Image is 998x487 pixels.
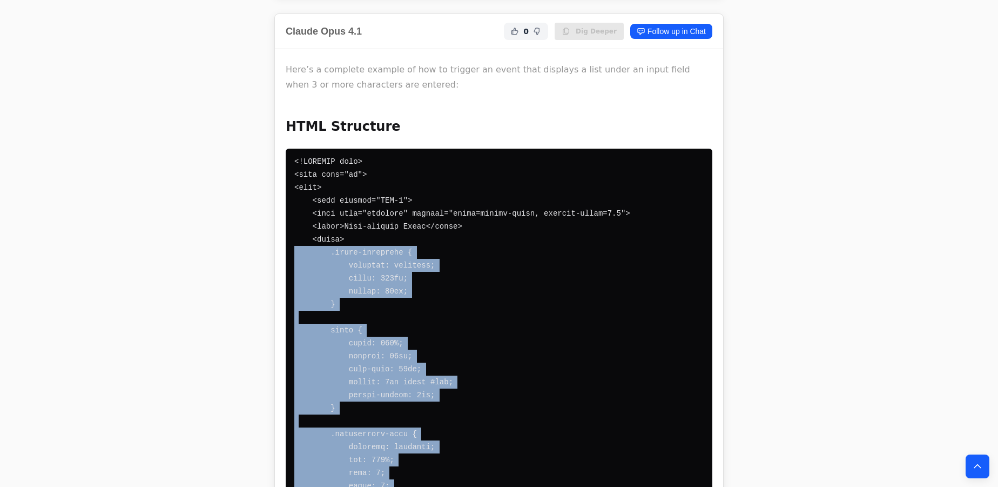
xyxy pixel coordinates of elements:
button: Back to top [966,455,989,478]
button: Not Helpful [531,25,544,38]
h2: HTML Structure [286,118,712,136]
h2: Claude Opus 4.1 [286,24,362,39]
button: Helpful [508,25,521,38]
span: 0 [523,26,529,37]
a: Follow up in Chat [630,24,712,39]
p: Here’s a complete example of how to trigger an event that displays a list under an input field wh... [286,62,712,92]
